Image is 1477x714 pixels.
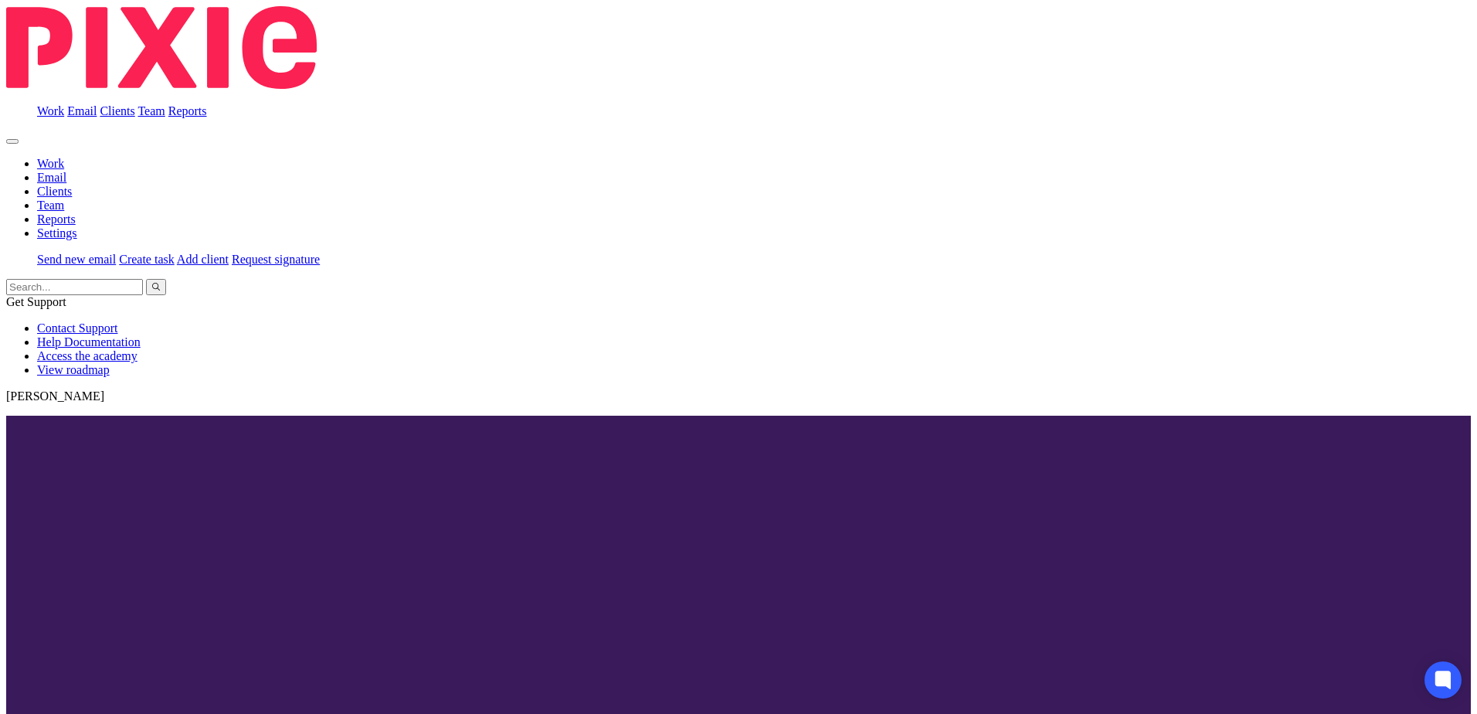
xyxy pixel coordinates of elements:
[37,157,64,170] a: Work
[37,226,77,240] a: Settings
[37,253,116,266] a: Send new email
[37,349,138,362] a: Access the academy
[37,171,66,184] a: Email
[177,253,229,266] a: Add client
[6,6,317,89] img: Pixie
[232,253,320,266] a: Request signature
[6,295,66,308] span: Get Support
[6,279,143,295] input: Search
[67,104,97,117] a: Email
[37,185,72,198] a: Clients
[6,389,1471,403] p: [PERSON_NAME]
[37,104,64,117] a: Work
[100,104,134,117] a: Clients
[37,212,76,226] a: Reports
[37,321,117,335] a: Contact Support
[37,363,110,376] a: View roadmap
[138,104,165,117] a: Team
[168,104,207,117] a: Reports
[37,335,141,348] a: Help Documentation
[119,253,175,266] a: Create task
[37,199,64,212] a: Team
[146,279,166,295] button: Search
